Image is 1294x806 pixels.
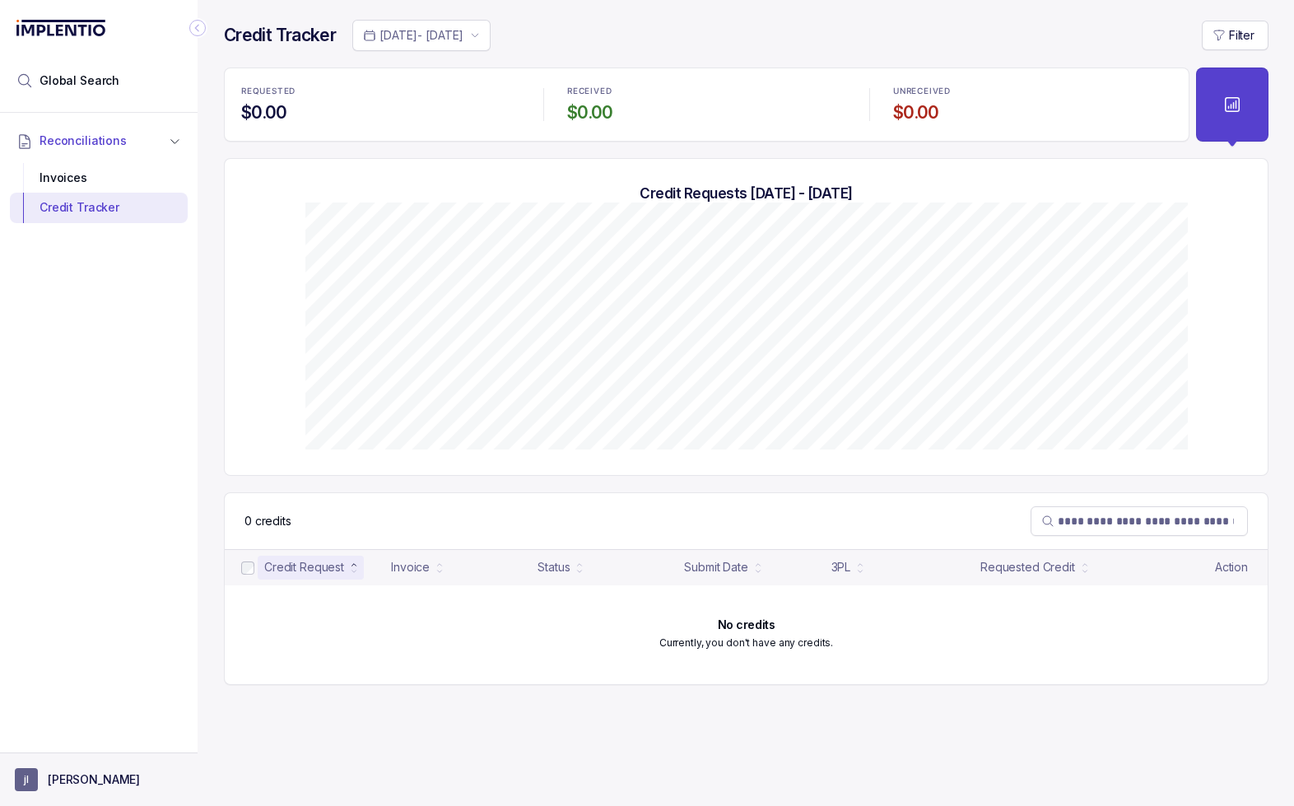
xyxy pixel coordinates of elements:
[241,561,254,575] input: checkbox-checkbox-all
[1031,506,1248,536] search: Table Search Bar
[883,75,1182,134] li: Statistic UNRECEIVED
[225,493,1268,549] nav: Table Control
[23,193,175,222] div: Credit Tracker
[15,768,183,791] button: User initials[PERSON_NAME]
[893,86,951,96] p: UNRECEIVED
[188,18,207,38] div: Collapse Icon
[251,184,1241,203] h5: Credit Requests [DATE] - [DATE]
[241,86,296,96] p: REQUESTED
[244,513,291,529] div: Remaining page entries
[718,618,775,631] h6: No credits
[1215,559,1248,575] p: Action
[391,559,430,575] div: Invoice
[538,559,570,575] div: Status
[1202,21,1268,50] button: Filter
[363,27,463,44] search: Date Range Picker
[352,20,491,51] button: Date Range Picker
[224,24,336,47] h4: Credit Tracker
[831,559,851,575] div: 3PL
[10,160,188,226] div: Reconciliations
[40,72,119,89] span: Global Search
[241,101,520,124] h4: $0.00
[893,101,1172,124] h4: $0.00
[567,86,612,96] p: RECEIVED
[557,75,856,134] li: Statistic RECEIVED
[10,123,188,159] button: Reconciliations
[48,771,140,788] p: [PERSON_NAME]
[264,559,344,575] div: Credit Request
[379,27,463,44] p: [DATE] - [DATE]
[23,163,175,193] div: Invoices
[1229,27,1254,44] p: Filter
[231,75,530,134] li: Statistic REQUESTED
[40,133,127,149] span: Reconciliations
[659,635,833,651] p: Currently, you don't have any credits.
[567,101,846,124] h4: $0.00
[224,68,1189,142] ul: Statistic Highlights
[980,559,1075,575] div: Requested Credit
[684,559,747,575] div: Submit Date
[244,513,291,529] p: 0 credits
[15,768,38,791] span: User initials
